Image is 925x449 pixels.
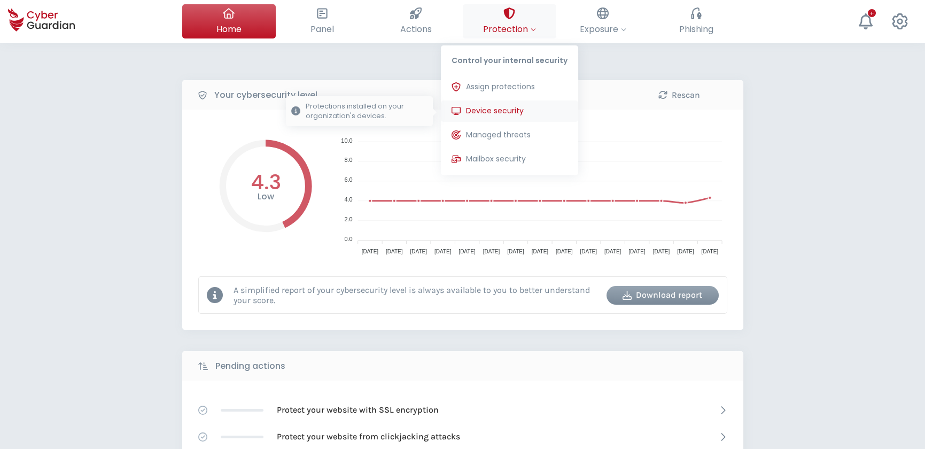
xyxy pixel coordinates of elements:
tspan: [DATE] [410,249,427,254]
tspan: [DATE] [434,249,451,254]
button: Rescan [623,86,735,104]
tspan: [DATE] [677,249,694,254]
button: Phishing [650,4,743,38]
div: + [868,9,876,17]
tspan: [DATE] [628,249,646,254]
button: Mailbox security [441,149,578,170]
span: Mailbox security [466,153,526,165]
span: Actions [400,22,432,36]
p: Protect your website from clickjacking attacks [277,431,460,443]
tspan: 8.0 [344,157,352,163]
tspan: [DATE] [652,249,670,254]
tspan: [DATE] [483,249,500,254]
p: Control your internal security [441,45,578,71]
button: Managed threats [441,125,578,146]
tspan: [DATE] [604,249,621,254]
tspan: 2.0 [344,216,352,222]
p: Protections installed on your organization's devices. [306,102,427,121]
span: Assign protections [466,81,535,92]
p: A simplified report of your cybersecurity level is always available to you to better understand y... [234,285,598,305]
tspan: [DATE] [361,249,378,254]
b: Your cybersecurity level [214,89,317,102]
tspan: [DATE] [531,249,548,254]
tspan: [DATE] [458,249,476,254]
span: Managed threats [466,129,531,141]
tspan: 0.0 [344,236,352,242]
tspan: [DATE] [507,249,524,254]
tspan: 4.0 [344,196,352,203]
span: Phishing [679,22,713,36]
tspan: [DATE] [701,249,718,254]
tspan: 6.0 [344,176,352,183]
tspan: 10.0 [341,137,352,144]
span: Exposure [580,22,626,36]
span: Home [216,22,242,36]
button: Panel [276,4,369,38]
b: Pending actions [215,360,285,373]
tspan: [DATE] [386,249,403,254]
button: Device securityProtections installed on your organization's devices. [441,100,578,122]
button: Home [182,4,276,38]
span: Panel [310,22,334,36]
div: Download report [615,289,711,301]
button: Download report [607,286,719,305]
button: Assign protections [441,76,578,98]
tspan: [DATE] [556,249,573,254]
button: ProtectionControl your internal securityAssign protectionsDevice securityProtections installed on... [463,4,556,38]
tspan: [DATE] [580,249,597,254]
button: Actions [369,4,463,38]
button: Exposure [556,4,650,38]
span: Protection [483,22,536,36]
div: Rescan [631,89,727,102]
p: Protect your website with SSL encryption [277,404,439,416]
span: Device security [466,105,524,117]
